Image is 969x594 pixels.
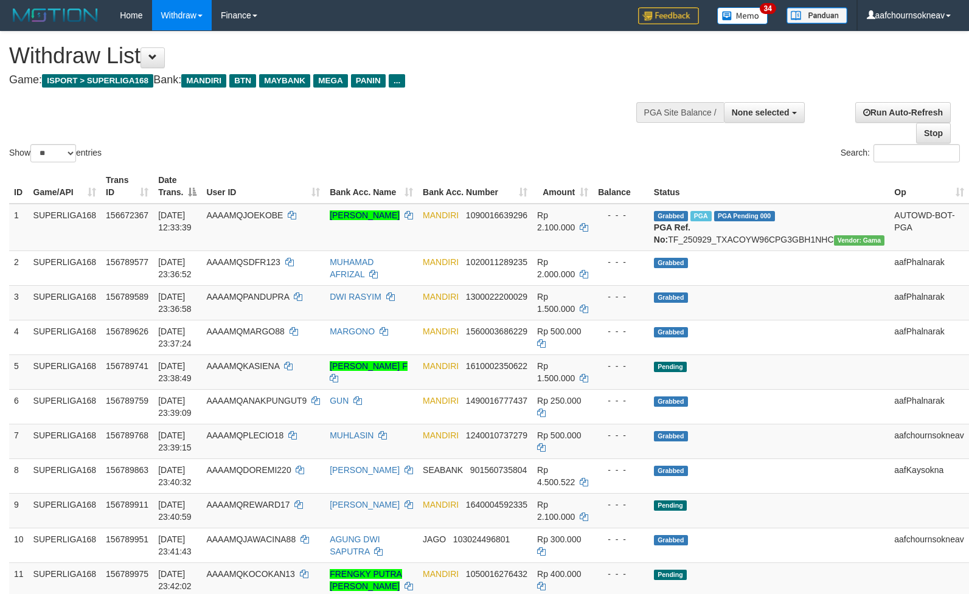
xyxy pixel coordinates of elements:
th: Status [649,169,889,204]
span: MANDIRI [423,569,459,579]
span: AAAAMQPLECIO18 [206,430,283,440]
span: AAAAMQSDFR123 [206,257,280,267]
span: Copy 1490016777437 to clipboard [466,396,527,406]
span: AAAAMQJAWACINA88 [206,534,296,544]
td: 4 [9,320,29,354]
span: [DATE] 23:36:52 [158,257,192,279]
span: 156789741 [106,361,148,371]
td: SUPERLIGA168 [29,250,102,285]
span: 156789911 [106,500,148,509]
span: [DATE] 23:38:49 [158,361,192,383]
a: [PERSON_NAME] F [330,361,408,371]
span: Rp 400.000 [537,569,581,579]
td: 3 [9,285,29,320]
a: [PERSON_NAME] [330,465,400,475]
img: Feedback.jpg [638,7,699,24]
h1: Withdraw List [9,44,634,68]
th: Date Trans.: activate to sort column descending [153,169,201,204]
span: Grabbed [654,535,688,545]
span: [DATE] 23:41:43 [158,534,192,556]
span: 156789975 [106,569,148,579]
span: Rp 2.100.000 [537,500,575,522]
span: PGA Pending [714,211,775,221]
span: MANDIRI [423,430,459,440]
div: - - - [598,360,644,372]
span: AAAAMQJOEKOBE [206,210,283,220]
span: SEABANK [423,465,463,475]
span: [DATE] 23:39:15 [158,430,192,452]
label: Search: [841,144,960,162]
td: SUPERLIGA168 [29,320,102,354]
td: 9 [9,493,29,528]
div: - - - [598,464,644,476]
th: Game/API: activate to sort column ascending [29,169,102,204]
span: Copy 1640004592335 to clipboard [466,500,527,509]
span: 156789951 [106,534,148,544]
td: aafPhalnarak [889,320,968,354]
th: Bank Acc. Number: activate to sort column ascending [418,169,532,204]
th: ID [9,169,29,204]
th: User ID: activate to sort column ascending [201,169,325,204]
a: GUN [330,396,349,406]
span: Rp 1.500.000 [537,361,575,383]
span: Vendor URL: https://trx31.1velocity.biz [834,235,885,246]
span: AAAAMQMARGO88 [206,326,284,336]
span: [DATE] 23:37:24 [158,326,192,348]
th: Trans ID: activate to sort column ascending [101,169,153,204]
span: Grabbed [654,258,688,268]
div: PGA Site Balance / [636,102,724,123]
td: 5 [9,354,29,389]
td: 6 [9,389,29,424]
span: MANDIRI [423,500,459,509]
span: Rp 2.100.000 [537,210,575,232]
b: PGA Ref. No: [654,223,690,244]
span: Copy 1300022200029 to clipboard [466,292,527,302]
span: Grabbed [654,466,688,476]
span: Grabbed [654,396,688,407]
td: SUPERLIGA168 [29,493,102,528]
span: Copy 103024496801 to clipboard [453,534,510,544]
div: - - - [598,395,644,407]
span: Rp 300.000 [537,534,581,544]
td: SUPERLIGA168 [29,458,102,493]
td: aafchournsokneav [889,528,968,562]
span: MANDIRI [423,292,459,302]
a: AGUNG DWI SAPUTRA [330,534,380,556]
span: AAAAMQPANDUPRA [206,292,289,302]
span: Rp 500.000 [537,326,581,336]
a: MARGONO [330,326,375,336]
span: 156789863 [106,465,148,475]
span: [DATE] 23:40:32 [158,465,192,487]
span: None selected [732,108,790,117]
div: - - - [598,429,644,441]
span: AAAAMQDOREMI220 [206,465,291,475]
td: aafPhalnarak [889,285,968,320]
span: Rp 250.000 [537,396,581,406]
span: Copy 901560735804 to clipboard [470,465,527,475]
td: SUPERLIGA168 [29,528,102,562]
span: [DATE] 23:39:09 [158,396,192,418]
img: panduan.png [787,7,847,24]
input: Search: [873,144,960,162]
button: None selected [724,102,805,123]
td: SUPERLIGA168 [29,285,102,320]
span: Pending [654,570,687,580]
span: ... [389,74,405,88]
span: 156789768 [106,430,148,440]
span: [DATE] 12:33:39 [158,210,192,232]
img: MOTION_logo.png [9,6,102,24]
span: 34 [760,3,776,14]
span: Pending [654,362,687,372]
td: AUTOWD-BOT-PGA [889,204,968,251]
td: SUPERLIGA168 [29,354,102,389]
td: 2 [9,250,29,285]
div: - - - [598,256,644,268]
span: MANDIRI [423,396,459,406]
span: Copy 1240010737279 to clipboard [466,430,527,440]
div: - - - [598,533,644,545]
a: Stop [916,123,951,143]
td: SUPERLIGA168 [29,424,102,458]
span: Copy 1020011289235 to clipboard [466,257,527,267]
a: MUHLASIN [330,430,373,440]
td: 7 [9,424,29,458]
